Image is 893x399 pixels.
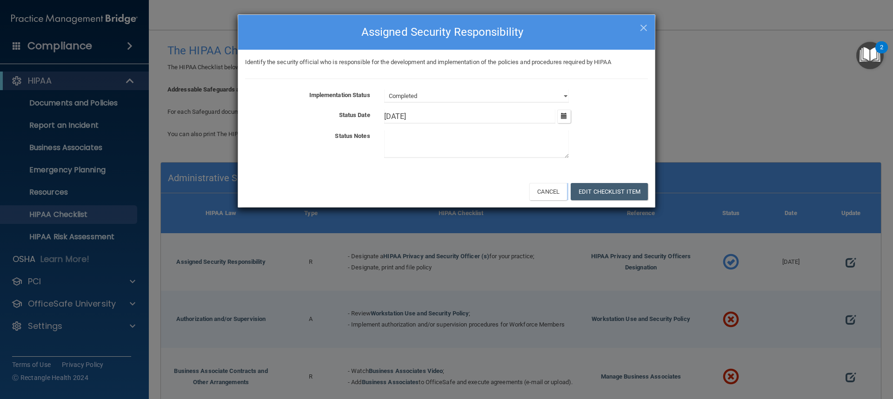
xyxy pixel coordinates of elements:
[238,57,655,68] div: Identify the security official who is responsible for the development and implementation of the p...
[339,111,370,118] b: Status Date
[335,132,370,139] b: Status Notes
[880,47,883,59] div: 2
[529,183,567,200] button: Cancel
[245,22,648,42] h4: Assigned Security Responsibility
[856,42,884,69] button: Open Resource Center, 2 new notifications
[309,92,370,98] b: Implementation Status
[640,17,648,36] span: ×
[571,183,648,200] button: Edit Checklist Item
